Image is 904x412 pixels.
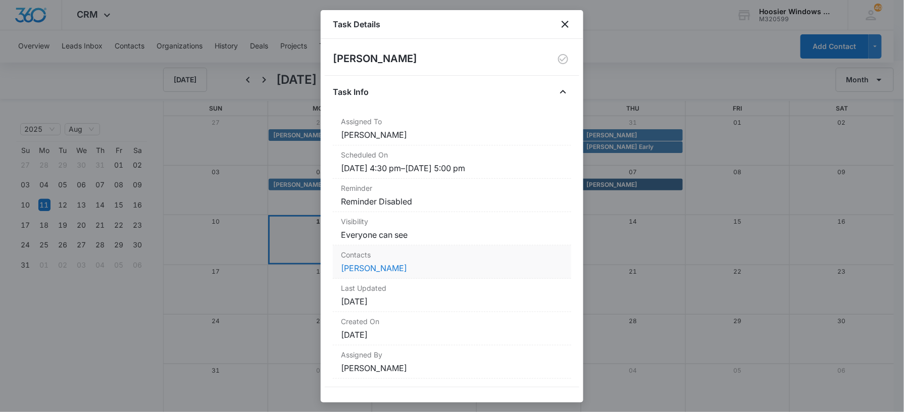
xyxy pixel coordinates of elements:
h2: [PERSON_NAME] [333,51,417,67]
a: [PERSON_NAME] [341,263,407,273]
dd: Reminder Disabled [341,195,563,208]
div: Last Updated[DATE] [333,279,571,312]
dd: [DATE] [341,329,563,341]
dt: Created On [341,316,563,327]
dt: Assigned By [341,349,563,360]
dd: Everyone can see [341,229,563,241]
h4: Task Info [333,86,369,98]
dd: [DATE] [341,295,563,307]
button: close [559,18,571,30]
button: Close [555,84,571,100]
dd: [PERSON_NAME] [341,129,563,141]
dt: Visibility [341,216,563,227]
div: ReminderReminder Disabled [333,179,571,212]
div: Assigned To[PERSON_NAME] [333,112,571,145]
h1: Task Details [333,18,380,30]
dt: Contacts [341,249,563,260]
dt: Assigned To [341,116,563,127]
div: Scheduled On[DATE] 4:30 pm–[DATE] 5:00 pm [333,145,571,179]
div: VisibilityEveryone can see [333,212,571,245]
dd: [PERSON_NAME] [341,362,563,374]
dt: Scheduled On [341,149,563,160]
dt: Last Updated [341,283,563,293]
dt: Reminder [341,183,563,193]
div: Created On[DATE] [333,312,571,345]
div: Assigned By[PERSON_NAME] [333,345,571,379]
div: Contacts[PERSON_NAME] [333,245,571,279]
dd: [DATE] 4:30 pm – [DATE] 5:00 pm [341,162,563,174]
